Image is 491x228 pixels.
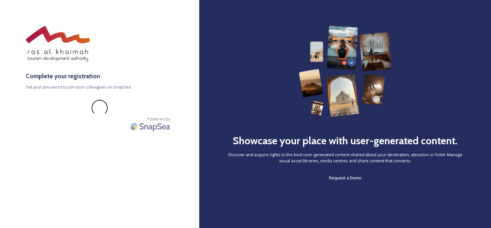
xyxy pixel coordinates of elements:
a: Request a Demo [329,174,362,182]
span: Powered by [147,116,170,122]
img: SnapSea Logo [129,119,174,134]
span: Discover and acquire rights to the best user-generated content shared about your destination, att... [225,152,465,164]
h3: Complete your registration [26,71,174,81]
img: 63b42ca75bacad526042e722_Group%20154-p-800.png [299,26,392,117]
img: raktda_eng_new-stacked-logo_rgb.png [26,26,90,62]
span: Request a Demo [329,175,362,181]
h2: Showcase your place with user-generated content. [233,133,458,148]
span: Set your password to join your colleagues on SnapSea. [26,84,174,90]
